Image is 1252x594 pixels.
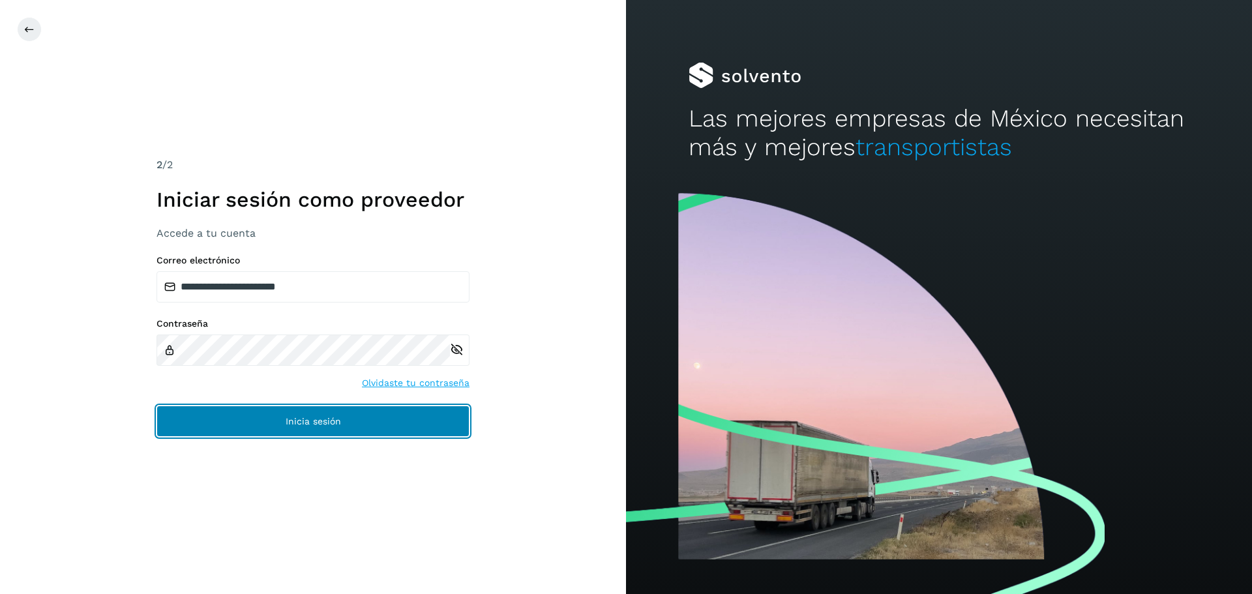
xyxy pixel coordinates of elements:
div: /2 [156,157,469,173]
label: Contraseña [156,318,469,329]
h2: Las mejores empresas de México necesitan más y mejores [689,104,1189,162]
a: Olvidaste tu contraseña [362,376,469,390]
h3: Accede a tu cuenta [156,227,469,239]
button: Inicia sesión [156,406,469,437]
span: transportistas [856,133,1012,161]
span: 2 [156,158,162,171]
h1: Iniciar sesión como proveedor [156,187,469,212]
span: Inicia sesión [286,417,341,426]
label: Correo electrónico [156,255,469,266]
